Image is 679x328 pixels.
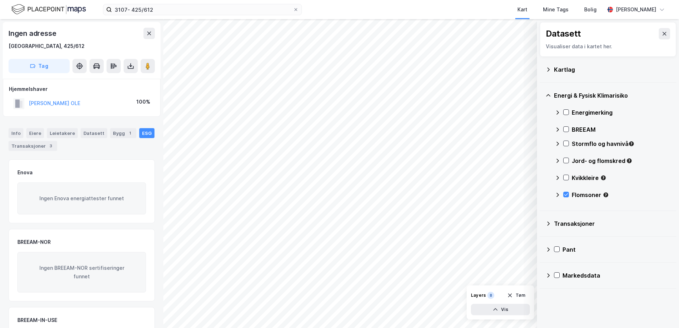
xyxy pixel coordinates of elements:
[17,182,146,214] div: Ingen Enova energiattester funnet
[9,42,85,50] div: [GEOGRAPHIC_DATA], 425/612
[9,128,23,138] div: Info
[126,130,134,137] div: 1
[487,292,494,299] div: 8
[26,128,44,138] div: Eiere
[584,5,597,14] div: Bolig
[503,290,530,301] button: Tøm
[554,219,670,228] div: Transaksjoner
[17,238,51,246] div: BREEAM-NOR
[643,294,679,328] div: Kontrollprogram for chat
[110,128,136,138] div: Bygg
[17,316,57,324] div: BREEAM-IN-USE
[112,4,293,15] input: Søk på adresse, matrikkel, gårdeiere, leietakere eller personer
[616,5,656,14] div: [PERSON_NAME]
[9,85,154,93] div: Hjemmelshaver
[572,108,670,117] div: Energimerking
[17,168,33,177] div: Enova
[9,59,70,73] button: Tag
[81,128,107,138] div: Datasett
[572,140,670,148] div: Stormflo og havnivå
[546,42,670,51] div: Visualiser data i kartet her.
[517,5,527,14] div: Kart
[600,175,607,181] div: Tooltip anchor
[563,245,670,254] div: Pant
[9,141,57,151] div: Transaksjoner
[572,125,670,134] div: BREEAM
[11,3,86,16] img: logo.f888ab2527a4732fd821a326f86c7f29.svg
[572,191,670,199] div: Flomsoner
[471,293,486,298] div: Layers
[643,294,679,328] iframe: Chat Widget
[572,157,670,165] div: Jord- og flomskred
[136,98,150,106] div: 100%
[47,128,78,138] div: Leietakere
[626,158,632,164] div: Tooltip anchor
[139,128,154,138] div: ESG
[471,304,530,315] button: Vis
[603,192,609,198] div: Tooltip anchor
[572,174,670,182] div: Kvikkleire
[17,252,146,293] div: Ingen BREEAM-NOR sertifiseringer funnet
[543,5,569,14] div: Mine Tags
[9,28,58,39] div: Ingen adresse
[554,91,670,100] div: Energi & Fysisk Klimarisiko
[563,271,670,280] div: Markedsdata
[554,65,670,74] div: Kartlag
[628,141,635,147] div: Tooltip anchor
[47,142,54,149] div: 3
[546,28,581,39] div: Datasett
